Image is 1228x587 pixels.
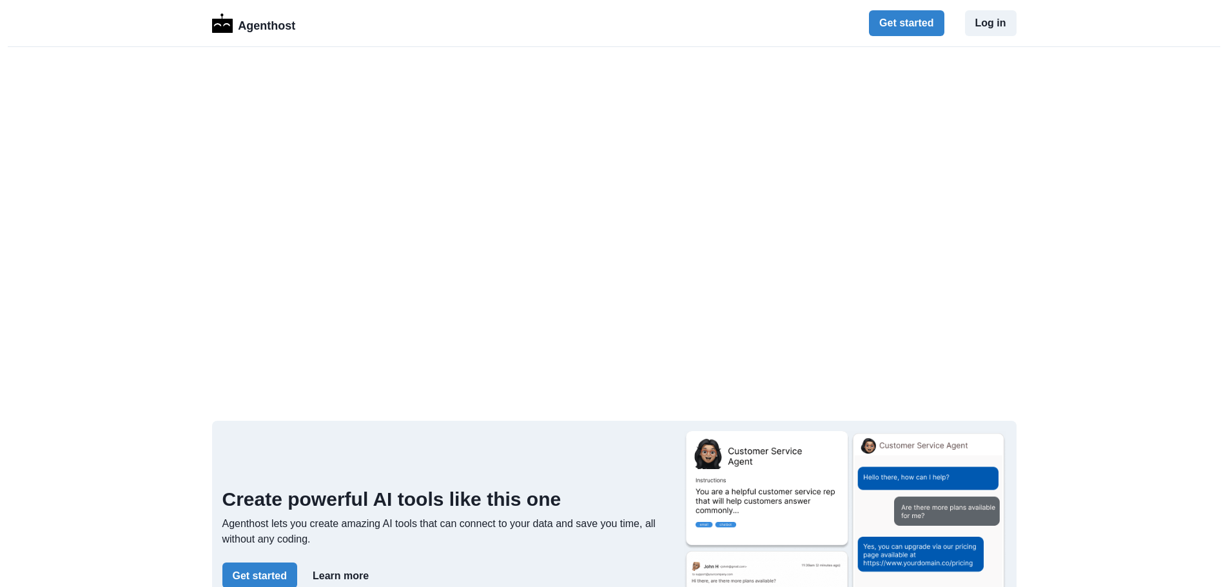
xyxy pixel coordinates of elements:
[238,12,295,35] p: Agenthost
[222,488,674,511] h2: Create powerful AI tools like this one
[212,14,233,33] img: Logo
[222,516,674,547] p: Agenthost lets you create amazing AI tools that can connect to your data and save you time, all w...
[869,10,944,36] button: Get started
[212,73,1017,395] iframe: Project Name Generator
[965,10,1017,36] button: Log in
[212,12,296,35] a: LogoAgenthost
